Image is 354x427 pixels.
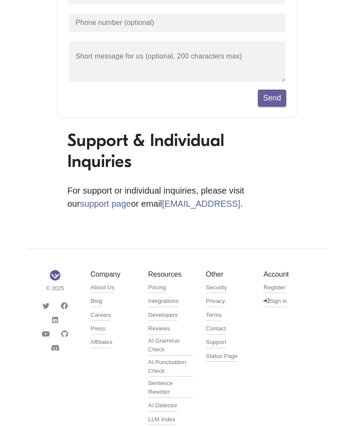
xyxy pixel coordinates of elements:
a: Register [264,283,285,294]
h1: Support & Individual Inquiries [67,130,287,172]
i: LinkedIn [52,316,58,323]
button: Send [258,90,286,106]
i: Twitter [42,302,49,309]
h5: Company [90,270,135,278]
p: For support or individual inquiries, please visit our or email . [67,184,287,210]
a: Security [206,283,227,294]
a: Terms [206,311,222,321]
i: Github [61,330,68,337]
i: Youtube [42,330,50,337]
a: Sentence Rewriter [148,379,193,398]
a: AI Grammar Check [148,337,193,356]
input: Phone number (optional) [68,12,286,34]
a: Privacy [206,297,225,307]
i: Discord [51,344,59,351]
a: About Us [90,283,115,294]
i: Facebook [61,302,68,309]
img: Sapling Logo [50,270,60,281]
a: Affiliates [90,338,112,348]
a: Pricing [148,283,166,294]
h5: Other [206,270,250,278]
a: AI Detector [148,401,177,412]
a: Status Page [206,352,238,362]
a: [EMAIL_ADDRESS] [162,199,240,208]
a: Blog [90,297,102,307]
a: Developers [148,311,177,321]
a: Press [90,324,105,335]
a: AI Punctuation Check [148,358,193,377]
a: Reviews [148,324,170,335]
h5: Account [264,270,308,278]
a: LLM Index [148,415,175,426]
a: Sign in [264,297,287,307]
a: Support [206,338,226,348]
a: Integrations [148,297,179,307]
a: Contact [206,324,226,335]
h5: Resources [148,270,193,278]
a: Careers [90,311,111,321]
small: © 2025 [33,284,77,292]
a: support page [80,199,131,208]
